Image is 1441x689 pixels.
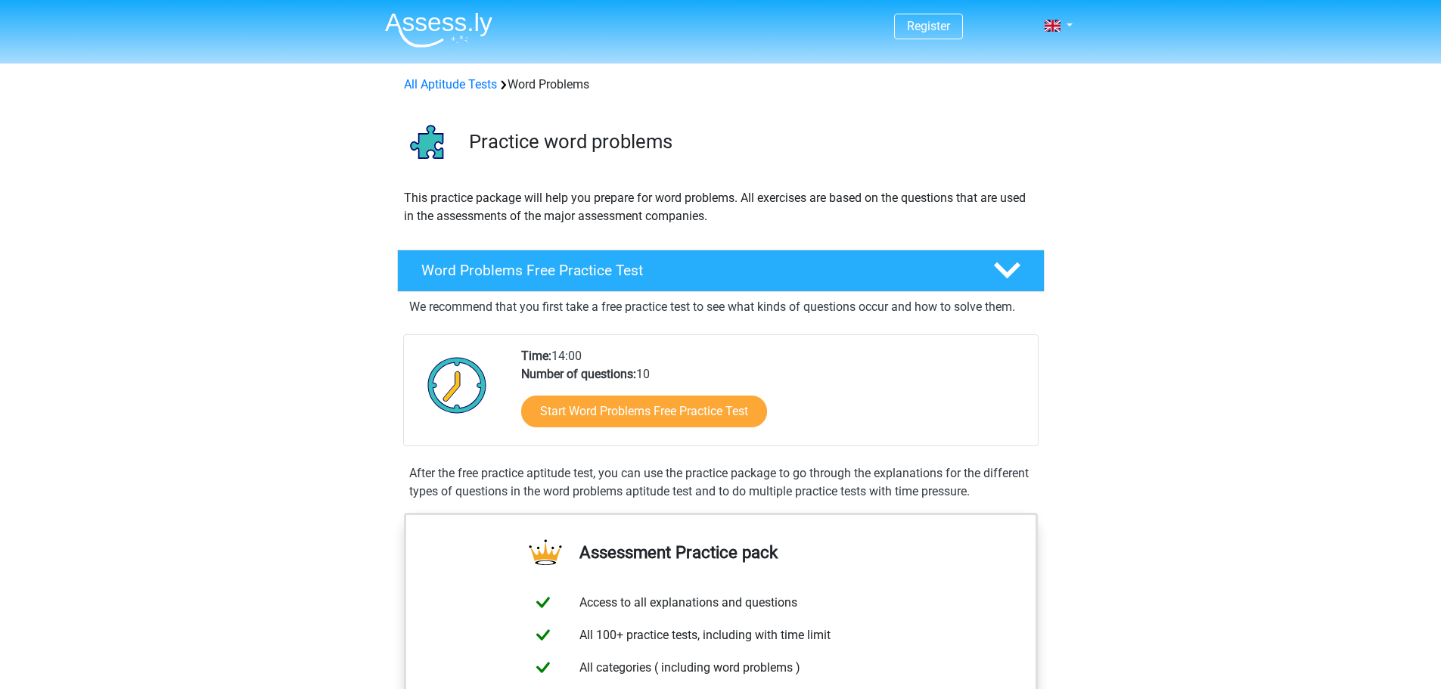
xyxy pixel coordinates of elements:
[391,250,1051,292] a: Word Problems Free Practice Test
[521,349,551,363] b: Time:
[521,396,767,427] a: Start Word Problems Free Practice Test
[404,189,1038,225] p: This practice package will help you prepare for word problems. All exercises are based on the que...
[403,464,1039,501] div: After the free practice aptitude test, you can use the practice package to go through the explana...
[510,347,1037,445] div: 14:00 10
[409,298,1033,316] p: We recommend that you first take a free practice test to see what kinds of questions occur and ho...
[398,76,1044,94] div: Word Problems
[385,12,492,48] img: Assessly
[907,19,950,33] a: Register
[404,77,497,92] a: All Aptitude Tests
[521,367,636,381] b: Number of questions:
[421,262,969,279] h4: Word Problems Free Practice Test
[398,112,462,176] img: word problems
[419,347,495,423] img: Clock
[469,130,1033,154] h3: Practice word problems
